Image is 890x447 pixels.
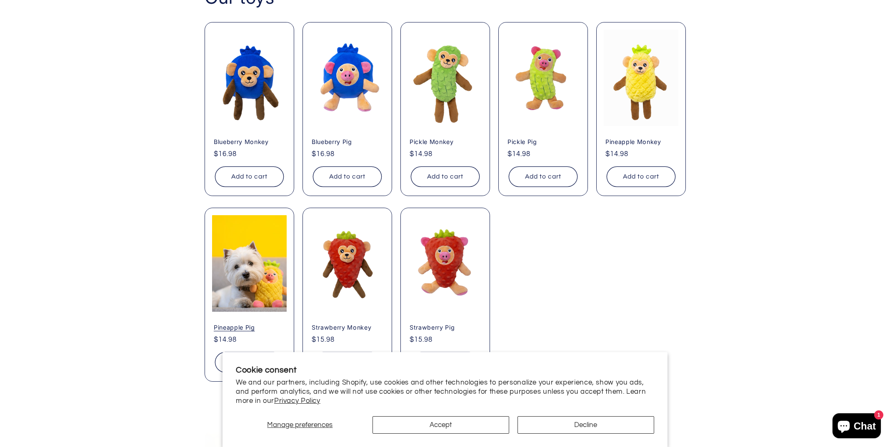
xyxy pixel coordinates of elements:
[411,166,480,187] button: Add to cart
[410,324,481,331] a: Strawberry Pig
[214,324,285,331] a: Pineapple Pig
[215,166,284,187] button: Add to cart
[517,416,654,434] button: Decline
[312,138,383,145] a: Blueberry Pig
[605,138,677,145] a: Pineapple Monkey
[312,324,383,331] a: Strawberry Monkey
[410,138,481,145] a: Pickle Monkey
[236,416,364,434] button: Manage preferences
[236,365,654,374] h2: Cookie consent
[267,421,332,429] span: Manage preferences
[214,138,285,145] a: Blueberry Monkey
[313,166,382,187] button: Add to cart
[274,397,320,405] a: Privacy Policy
[205,22,686,382] ul: Slider
[507,138,579,145] a: Pickle Pig
[215,352,284,372] button: Add to cart
[509,166,577,187] button: Add to cart
[830,413,883,440] inbox-online-store-chat: Shopify online store chat
[607,166,675,187] button: Add to cart
[236,378,654,405] p: We and our partners, including Shopify, use cookies and other technologies to personalize your ex...
[372,416,509,434] button: Accept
